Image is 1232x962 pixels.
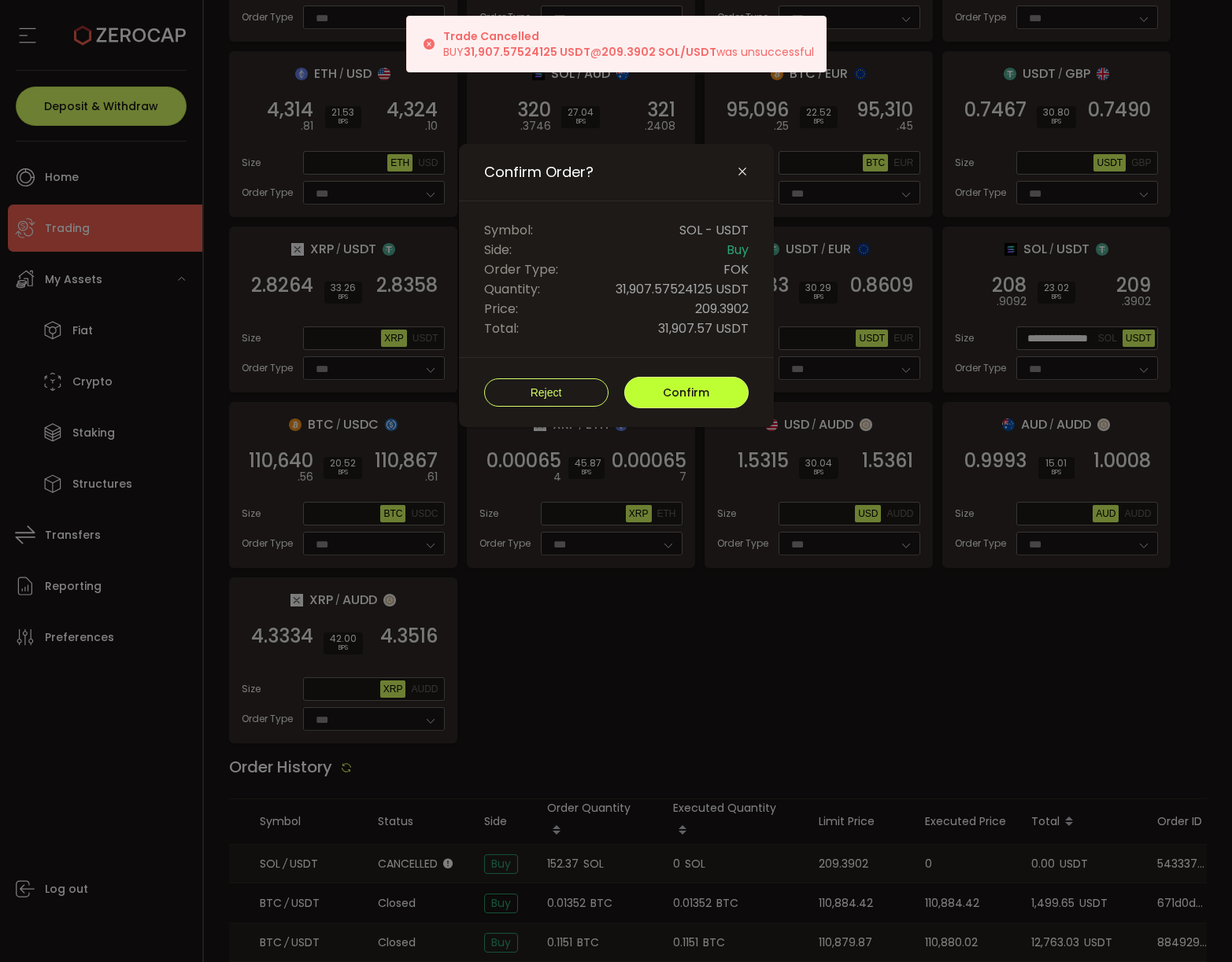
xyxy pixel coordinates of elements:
b: 209.3902 SOL/USDT [601,44,716,60]
span: FOK [723,260,749,279]
span: 31,907.57 USDT [658,319,749,338]
span: Confirm [663,385,709,400]
div: Confirm Order? [459,144,774,427]
span: Total: [484,319,519,338]
span: Price: [484,299,518,319]
span: SOL - USDT [679,220,749,240]
button: Confirm [624,377,749,408]
span: 31,907.57524125 USDT [616,279,749,299]
span: Confirm Order? [484,163,594,182]
b: 31,907.57524125 USDT [464,44,590,60]
span: 209.3902 [695,299,749,319]
span: Quantity: [484,279,540,299]
div: BUY @ was unsuccessful [443,28,814,60]
span: Reject [531,386,562,399]
span: Buy [727,240,749,260]
button: Reject [484,378,609,407]
span: Order Type: [484,260,558,279]
iframe: Chat Widget [1045,792,1232,962]
span: Symbol: [484,220,533,240]
span: Side: [484,240,512,260]
b: Trade Cancelled [443,28,539,44]
button: Close [736,165,749,179]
